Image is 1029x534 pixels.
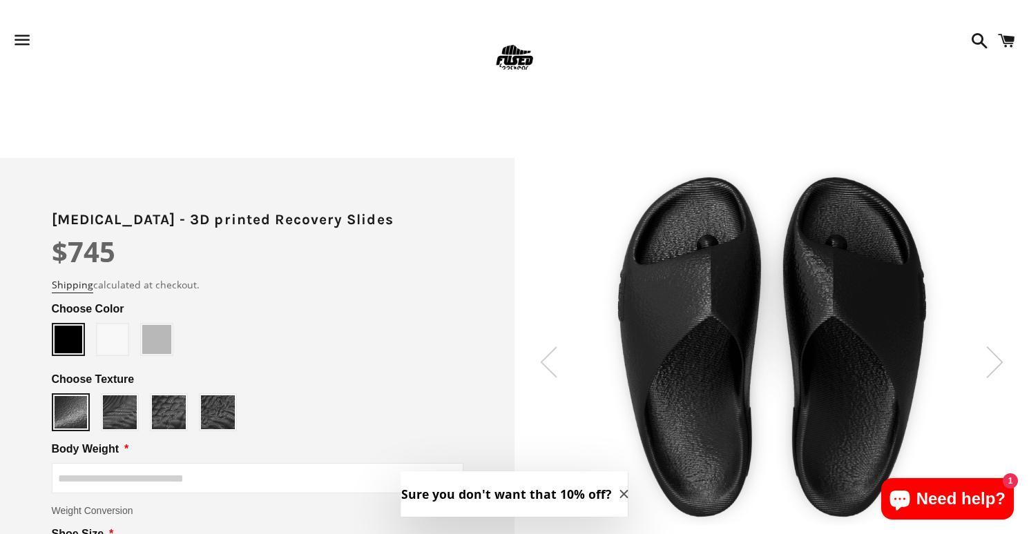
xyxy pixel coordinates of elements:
span: Choose Texture [52,371,137,388]
span: Choose Color [52,301,127,317]
img: https://cdn.shopify.com/s/files/1/2395/9785/files/Texture-Weave.png?v=1740121232 [152,395,186,429]
div: calculated at checkout. [52,277,463,293]
img: FUSEDfootwear [492,36,537,81]
span: Weight Conversion [52,503,133,518]
img: SVG Icon [986,346,1003,377]
span: Body Weight [52,441,122,457]
h2: [MEDICAL_DATA] - 3D printed Recovery Slides [52,210,463,230]
img: https://cdn.shopify.com/s/files/1/2395/9785/files/Texture-Gyri.png?v=1740121242 [201,395,235,429]
span: $745 [52,233,115,270]
a: Shipping [52,278,93,293]
input: Body Weight [52,463,463,493]
img: Slate-Black [579,168,965,525]
img: https://cdn.shopify.com/s/files/1/2395/9785/files/Texture-Eirean.png?v=1740121219 [103,395,137,429]
img: https://cdn.shopify.com/s/files/1/2395/9785/files/Texture-Slate.png?v=1740121210 [55,396,87,428]
inbox-online-store-chat: Shopify online store chat [877,478,1018,523]
img: SVG Icon [540,346,557,377]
